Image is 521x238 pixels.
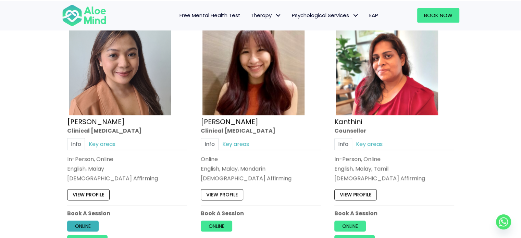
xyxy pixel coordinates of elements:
a: Free Mental Health Test [174,8,246,23]
img: Jean-300×300 [202,13,305,115]
a: [PERSON_NAME] [67,116,125,126]
div: [DEMOGRAPHIC_DATA] Affirming [67,174,187,182]
a: Book Now [417,8,459,23]
img: Kanthini-profile [336,13,438,115]
p: English, Malay [67,165,187,173]
div: In-Person, Online [334,155,454,163]
div: Online [201,155,321,163]
div: Clinical [MEDICAL_DATA] [67,126,187,134]
p: Book A Session [334,209,454,217]
a: EAP [364,8,383,23]
a: Info [201,138,219,150]
div: Clinical [MEDICAL_DATA] [201,126,321,134]
a: TherapyTherapy: submenu [246,8,287,23]
div: In-Person, Online [67,155,187,163]
a: Info [67,138,85,150]
span: Free Mental Health Test [179,12,240,19]
a: [PERSON_NAME] [201,116,258,126]
a: Key areas [219,138,253,150]
a: Key areas [352,138,386,150]
a: View profile [201,189,243,200]
span: EAP [369,12,378,19]
div: [DEMOGRAPHIC_DATA] Affirming [201,174,321,182]
a: Online [334,221,366,231]
span: Psychological Services [292,12,359,19]
span: Therapy [251,12,282,19]
span: Therapy: submenu [273,10,283,20]
img: Aloe mind Logo [62,4,107,27]
p: Book A Session [201,209,321,217]
a: Key areas [85,138,119,150]
a: Psychological ServicesPsychological Services: submenu [287,8,364,23]
a: Online [201,221,232,231]
a: Info [334,138,352,150]
a: View profile [334,189,377,200]
p: English, Malay, Tamil [334,165,454,173]
img: Hanna Clinical Psychologist [69,13,171,115]
div: Counsellor [334,126,454,134]
a: Kanthini [334,116,362,126]
span: Psychological Services: submenu [351,10,361,20]
a: View profile [67,189,110,200]
a: Online [67,221,99,231]
p: English, Malay, Mandarin [201,165,321,173]
p: Book A Session [67,209,187,217]
a: Whatsapp [496,214,511,229]
div: [DEMOGRAPHIC_DATA] Affirming [334,174,454,182]
span: Book Now [424,12,452,19]
nav: Menu [115,8,383,23]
